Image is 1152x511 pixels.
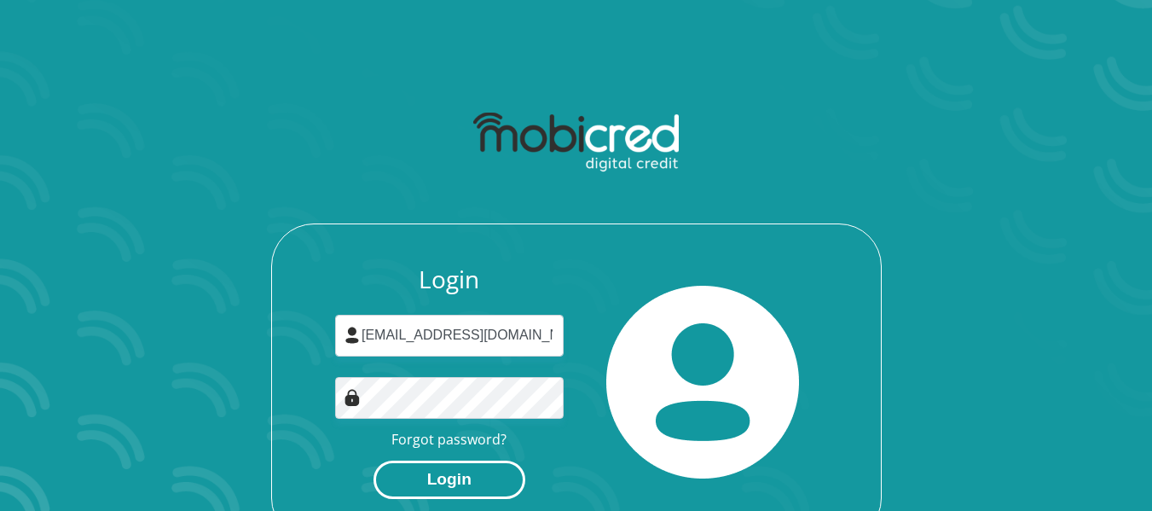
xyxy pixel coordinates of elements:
[335,265,564,294] h3: Login
[344,327,361,344] img: user-icon image
[391,430,507,449] a: Forgot password?
[373,461,525,499] button: Login
[335,315,564,357] input: Username
[473,113,679,172] img: mobicred logo
[344,389,361,406] img: Image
